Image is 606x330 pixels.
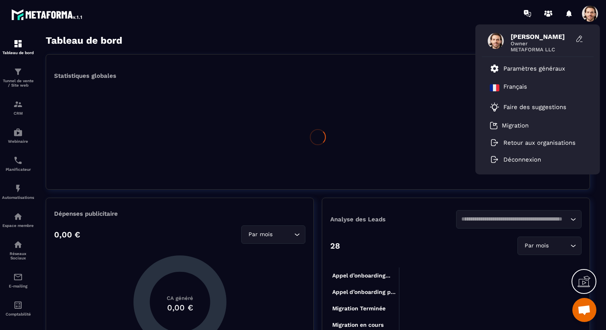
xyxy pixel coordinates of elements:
tspan: Migration Terminée [332,305,386,312]
img: formation [13,67,23,77]
a: accountantaccountantComptabilité [2,294,34,322]
span: Owner [511,40,571,47]
img: scheduler [13,156,23,165]
img: email [13,272,23,282]
input: Search for option [461,215,569,224]
a: formationformationTableau de bord [2,33,34,61]
p: Statistiques globales [54,72,116,79]
tspan: Appel d’onboarding p... [332,289,396,296]
img: automations [13,128,23,137]
input: Search for option [274,230,292,239]
p: Planificateur [2,167,34,172]
img: logo [11,7,83,22]
p: CRM [2,111,34,115]
p: Comptabilité [2,312,34,316]
p: Français [503,83,527,93]
p: Automatisations [2,195,34,200]
a: automationsautomationsWebinaire [2,121,34,150]
p: Dépenses publicitaire [54,210,305,217]
p: Paramètres généraux [503,65,565,72]
tspan: Appel d’onboarding... [332,272,390,279]
a: social-networksocial-networkRéseaux Sociaux [2,234,34,266]
p: E-mailing [2,284,34,288]
a: Ouvrir le chat [572,298,596,322]
a: Paramètres généraux [490,64,565,73]
span: [PERSON_NAME] [511,33,571,40]
div: Search for option [241,225,305,244]
tspan: Migration en cours [332,322,384,328]
p: Tunnel de vente / Site web [2,79,34,87]
img: accountant [13,300,23,310]
img: automations [13,184,23,193]
span: Par mois [246,230,274,239]
p: Webinaire [2,139,34,144]
a: automationsautomationsAutomatisations [2,178,34,206]
img: social-network [13,240,23,249]
a: automationsautomationsEspace membre [2,206,34,234]
input: Search for option [550,241,568,250]
p: Analyse des Leads [330,216,456,223]
img: formation [13,39,23,49]
span: METAFORMA LLC [511,47,571,53]
div: Search for option [517,237,582,255]
p: 28 [330,241,340,251]
a: schedulerschedulerPlanificateur [2,150,34,178]
p: Tableau de bord [2,51,34,55]
img: formation [13,99,23,109]
img: automations [13,212,23,221]
h3: Tableau de bord [46,35,122,46]
p: Réseaux Sociaux [2,251,34,260]
span: Par mois [523,241,550,250]
a: formationformationCRM [2,93,34,121]
div: Search for option [456,210,582,229]
a: emailemailE-mailing [2,266,34,294]
p: 0,00 € [54,230,80,239]
p: Espace membre [2,223,34,228]
a: formationformationTunnel de vente / Site web [2,61,34,93]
